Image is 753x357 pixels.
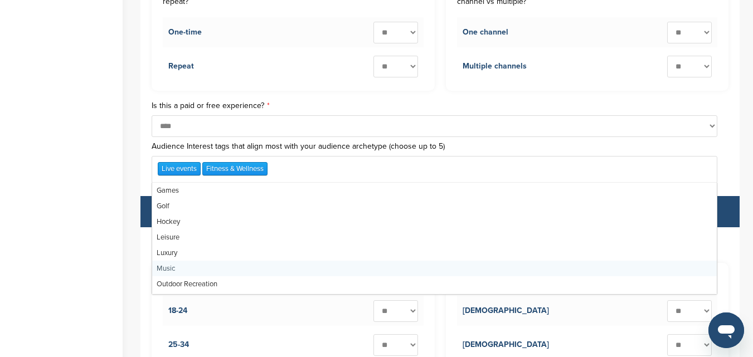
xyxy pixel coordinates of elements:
div: 25-34 [168,339,189,351]
div: Politics & Social Issues [152,292,717,307]
div: Luxury [152,245,717,261]
iframe: Button to launch messaging window [708,312,744,348]
label: Is this a paid or free experience? [152,102,728,110]
label: Audience Interest tags that align most with your audience archetype (choose up to 5) [152,143,728,150]
div: Repeat [168,60,194,72]
div: Music [152,261,717,276]
div: Fitness & Wellness [202,162,268,175]
div: Outdoor Recreation [152,276,717,292]
div: Games [152,183,717,198]
div: Hockey [152,214,717,229]
div: Leisure [152,229,717,245]
div: Live events [158,162,201,175]
div: One-time [168,26,202,38]
div: Golf [152,198,717,214]
div: [DEMOGRAPHIC_DATA] [463,339,549,351]
div: One channel [463,26,508,38]
div: [DEMOGRAPHIC_DATA] [463,305,549,317]
div: 18-24 [168,305,187,317]
div: Multiple channels [463,60,527,72]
